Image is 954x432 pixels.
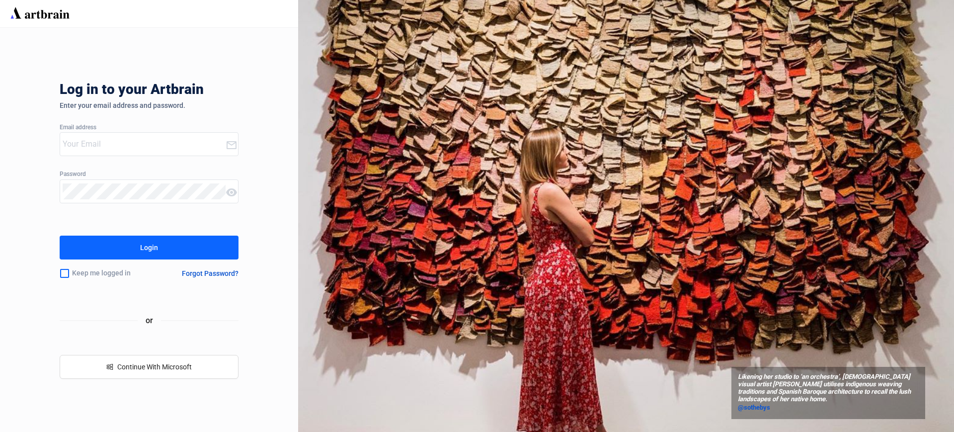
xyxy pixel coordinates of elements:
[138,314,161,327] span: or
[182,269,238,277] div: Forgot Password?
[60,263,158,284] div: Keep me logged in
[60,171,238,178] div: Password
[60,124,238,131] div: Email address
[738,403,919,413] a: @sothebys
[106,363,113,370] span: windows
[140,240,158,256] div: Login
[60,82,358,101] div: Log in to your Artbrain
[117,363,192,371] span: Continue With Microsoft
[63,136,226,152] input: Your Email
[60,236,238,259] button: Login
[738,404,770,411] span: @sothebys
[60,101,238,109] div: Enter your email address and password.
[738,373,919,403] span: Likening her studio to ‘an orchestra’, [DEMOGRAPHIC_DATA] visual artist [PERSON_NAME] utilises in...
[60,355,238,379] button: windowsContinue With Microsoft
